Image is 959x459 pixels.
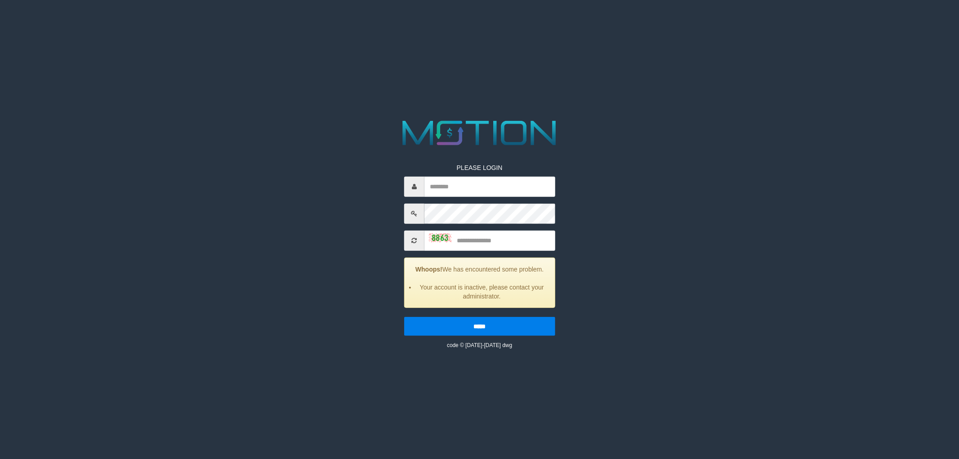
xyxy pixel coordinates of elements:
strong: Whoops! [415,265,442,272]
img: MOTION_logo.png [396,116,563,150]
li: Your account is inactive, please contact your administrator. [416,282,548,300]
small: code © [DATE]-[DATE] dwg [447,342,512,348]
div: We has encountered some problem. [404,257,555,307]
img: captcha [429,233,451,242]
p: PLEASE LOGIN [404,163,555,172]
